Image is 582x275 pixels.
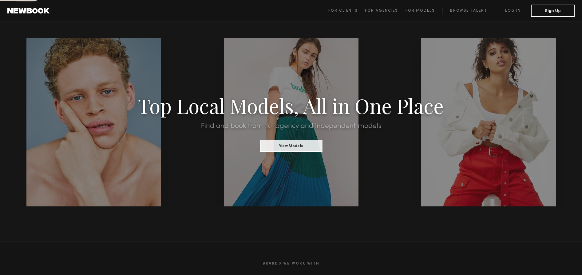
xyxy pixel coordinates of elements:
[328,9,358,13] span: For Clients
[442,7,495,14] a: Browse Talent
[44,96,538,115] h1: Top Local Models, All in One Place
[44,122,538,130] h2: Find and book from 1k+ agency and independent models
[260,142,322,149] a: View Models
[365,9,398,13] span: For Agencies
[406,9,435,13] span: For Models
[531,5,575,17] button: Sign Up
[365,7,405,14] a: For Agencies
[107,254,476,273] h2: Brands We Work With
[328,7,365,14] a: For Clients
[260,140,322,152] button: View Models
[495,7,531,14] a: Log in
[406,7,442,14] a: For Models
